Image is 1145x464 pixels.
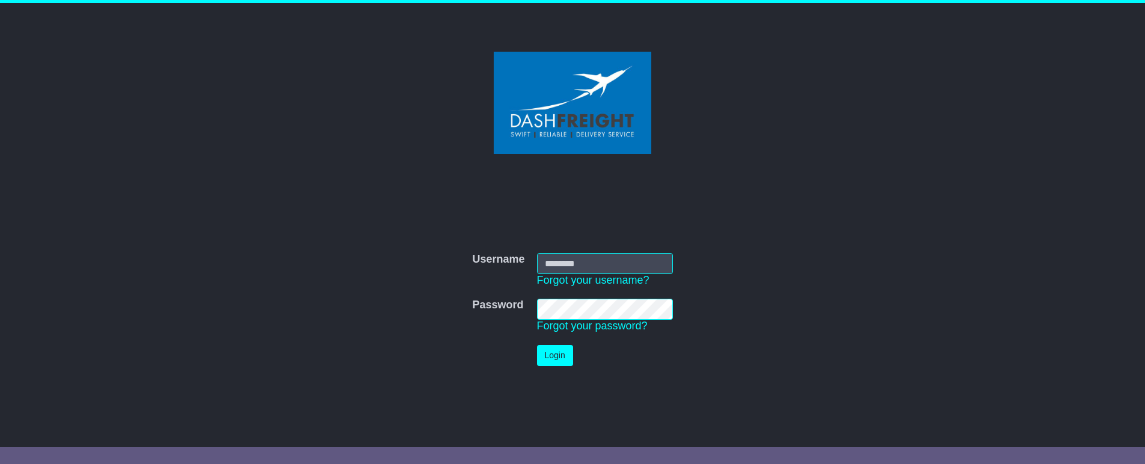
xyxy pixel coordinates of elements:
a: Forgot your username? [537,274,649,286]
a: Forgot your password? [537,320,648,332]
label: Username [472,253,524,266]
label: Password [472,299,523,312]
button: Login [537,345,573,366]
img: Dash Freight [494,52,651,154]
